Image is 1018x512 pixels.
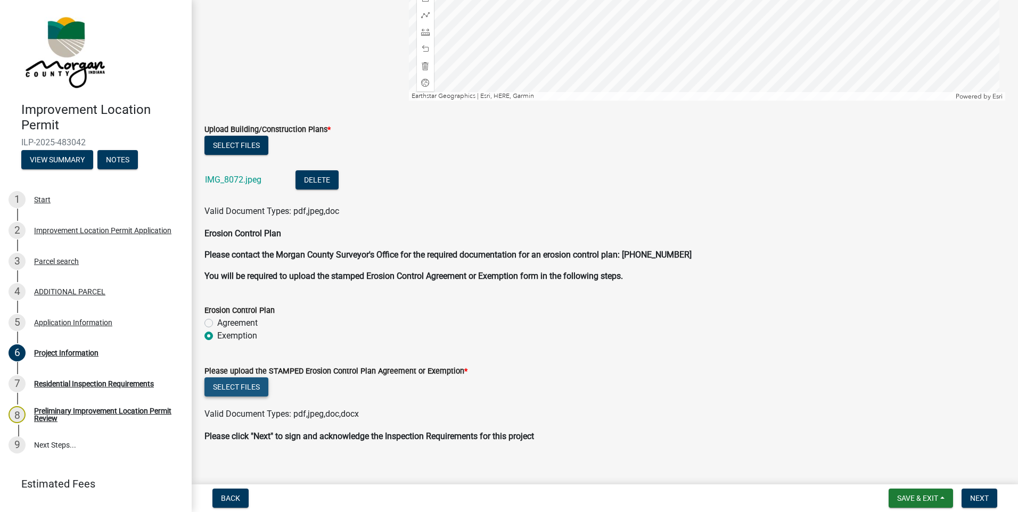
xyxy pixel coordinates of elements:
div: Earthstar Geographics | Esri, HERE, Garmin [409,92,954,101]
wm-modal-confirm: Delete Document [295,176,339,186]
span: Save & Exit [897,494,938,502]
a: Esri [992,93,1003,100]
button: Delete [295,170,339,189]
div: Parcel search [34,258,79,265]
div: 4 [9,283,26,300]
div: 5 [9,314,26,331]
label: Erosion Control Plan [204,307,275,315]
div: Preliminary Improvement Location Permit Review [34,407,175,422]
span: Next [970,494,989,502]
div: 3 [9,253,26,270]
label: Please upload the STAMPED Erosion Control Plan Agreement or Exemption [204,368,467,375]
wm-modal-confirm: Summary [21,156,93,164]
button: View Summary [21,150,93,169]
label: Exemption [217,329,257,342]
div: 1 [9,191,26,208]
wm-modal-confirm: Notes [97,156,138,164]
a: Estimated Fees [9,473,175,494]
img: Morgan County, Indiana [21,11,107,91]
strong: Erosion Control Plan [204,228,281,238]
strong: You will be required to upload the stamped Erosion Control Agreement or Exemption form in the fol... [204,271,623,281]
button: Next [962,489,997,508]
div: Residential Inspection Requirements [34,380,154,387]
button: Back [212,489,249,508]
span: ILP-2025-483042 [21,137,170,147]
div: Application Information [34,319,112,326]
label: Agreement [217,317,258,329]
div: ADDITIONAL PARCEL [34,288,105,295]
span: Back [221,494,240,502]
h4: Improvement Location Permit [21,102,183,133]
div: 2 [9,222,26,239]
label: Upload Building/Construction Plans [204,126,331,134]
button: Select files [204,377,268,397]
div: Powered by [953,92,1005,101]
div: 8 [9,406,26,423]
div: 6 [9,344,26,361]
strong: Please click "Next" to sign and acknowledge the Inspection Requirements for this project [204,431,534,441]
div: Start [34,196,51,203]
div: 7 [9,375,26,392]
div: Improvement Location Permit Application [34,227,171,234]
span: Valid Document Types: pdf,jpeg,doc [204,206,339,216]
button: Save & Exit [889,489,953,508]
a: IMG_8072.jpeg [205,175,261,185]
button: Select files [204,136,268,155]
div: Project Information [34,349,98,357]
button: Notes [97,150,138,169]
span: Valid Document Types: pdf,jpeg,doc,docx [204,409,359,419]
strong: Please contact the Morgan County Surveyor's Office for the required documentation for an erosion ... [204,250,692,260]
div: 9 [9,436,26,453]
